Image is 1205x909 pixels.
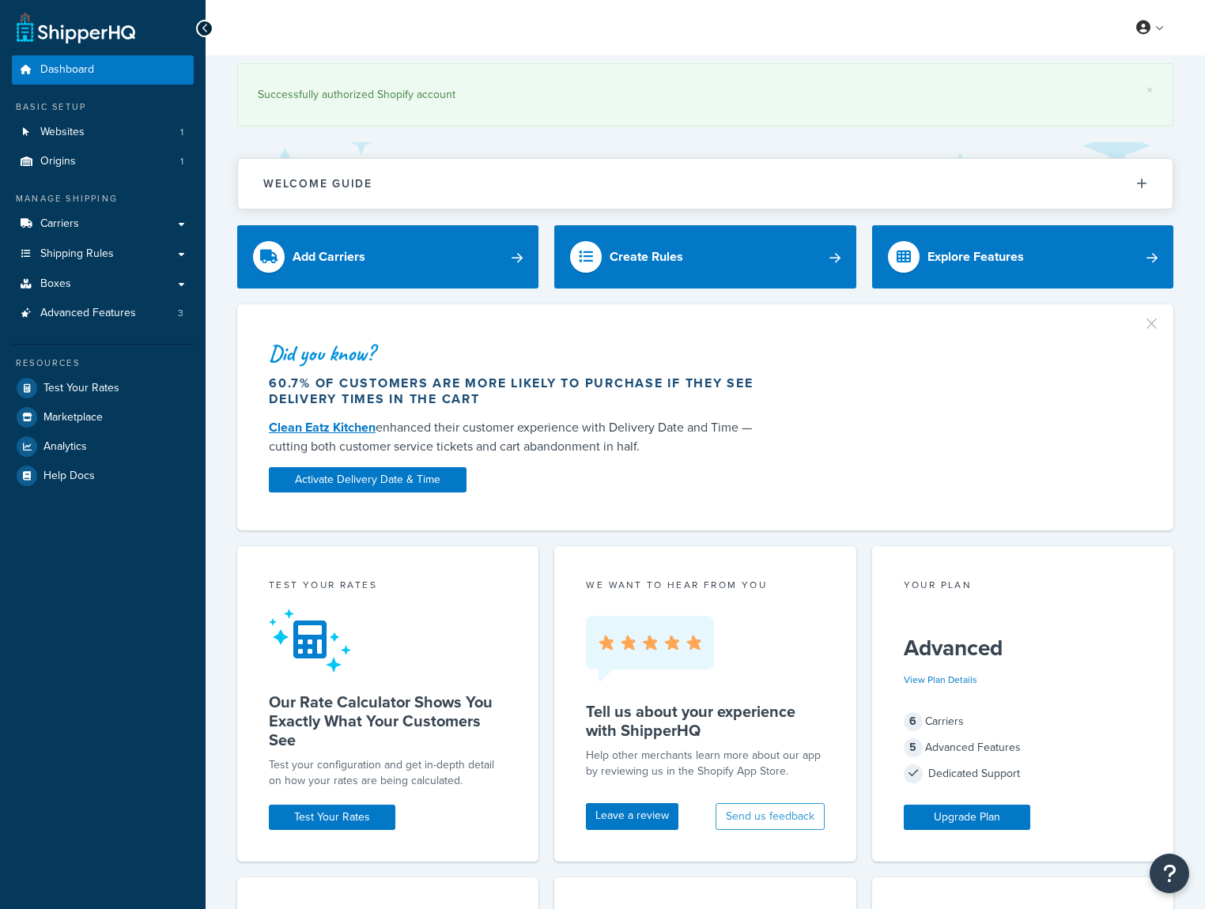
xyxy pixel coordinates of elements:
[269,692,507,749] h5: Our Rate Calculator Shows You Exactly What Your Customers See
[40,277,71,291] span: Boxes
[1146,84,1153,96] a: ×
[40,247,114,261] span: Shipping Rules
[43,411,103,424] span: Marketplace
[263,178,372,190] h2: Welcome Guide
[12,403,194,432] a: Marketplace
[269,375,761,407] div: 60.7% of customers are more likely to purchase if they see delivery times in the cart
[269,418,376,436] a: Clean Eatz Kitchen
[40,126,85,139] span: Websites
[716,803,825,830] button: Send us feedback
[904,763,1142,785] div: Dedicated Support
[12,299,194,328] li: Advanced Features
[269,757,507,789] div: Test your configuration and get in-depth detail on how your rates are being calculated.
[904,578,1142,596] div: Your Plan
[586,748,824,779] p: Help other merchants learn more about our app by reviewing us in the Shopify App Store.
[269,342,761,364] div: Did you know?
[12,209,194,239] a: Carriers
[904,636,1142,661] h5: Advanced
[12,147,194,176] a: Origins1
[269,467,467,492] a: Activate Delivery Date & Time
[12,147,194,176] li: Origins
[12,374,194,402] a: Test Your Rates
[12,432,194,461] a: Analytics
[40,63,94,77] span: Dashboard
[904,805,1030,830] a: Upgrade Plan
[904,738,923,757] span: 5
[178,307,183,320] span: 3
[12,270,194,299] a: Boxes
[43,470,95,483] span: Help Docs
[258,84,1153,106] div: Successfully authorized Shopify account
[180,126,183,139] span: 1
[237,225,538,289] a: Add Carriers
[12,240,194,269] a: Shipping Rules
[180,155,183,168] span: 1
[586,702,824,740] h5: Tell us about your experience with ShipperHQ
[43,440,87,454] span: Analytics
[12,55,194,85] a: Dashboard
[586,803,678,830] a: Leave a review
[12,118,194,147] li: Websites
[1150,854,1189,893] button: Open Resource Center
[269,805,395,830] a: Test Your Rates
[12,100,194,114] div: Basic Setup
[40,155,76,168] span: Origins
[904,737,1142,759] div: Advanced Features
[904,711,1142,733] div: Carriers
[904,673,977,687] a: View Plan Details
[927,246,1024,268] div: Explore Features
[293,246,365,268] div: Add Carriers
[12,299,194,328] a: Advanced Features3
[554,225,856,289] a: Create Rules
[904,712,923,731] span: 6
[586,578,824,592] p: we want to hear from you
[12,118,194,147] a: Websites1
[12,356,194,370] div: Resources
[40,217,79,231] span: Carriers
[872,225,1173,289] a: Explore Features
[269,578,507,596] div: Test your rates
[12,462,194,490] a: Help Docs
[12,192,194,206] div: Manage Shipping
[269,418,761,456] div: enhanced their customer experience with Delivery Date and Time — cutting both customer service ti...
[40,307,136,320] span: Advanced Features
[43,382,119,395] span: Test Your Rates
[238,159,1173,209] button: Welcome Guide
[610,246,683,268] div: Create Rules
